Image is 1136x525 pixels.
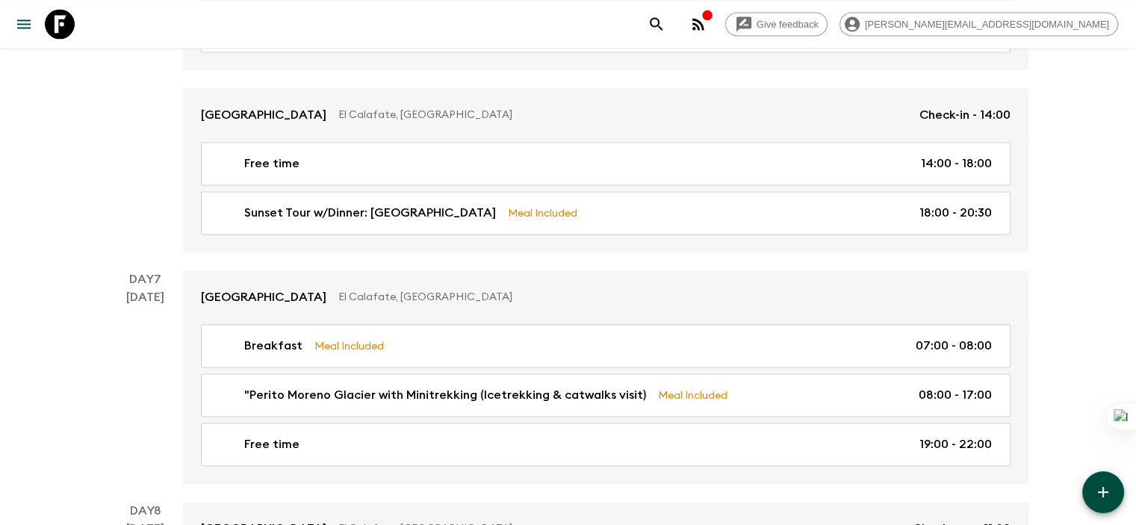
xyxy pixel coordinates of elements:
[314,338,384,354] p: Meal Included
[244,435,299,453] p: Free time
[839,12,1118,36] div: [PERSON_NAME][EMAIL_ADDRESS][DOMAIN_NAME]
[201,191,1011,234] a: Sunset Tour w/Dinner: [GEOGRAPHIC_DATA]Meal Included18:00 - 20:30
[126,288,164,484] div: [DATE]
[201,288,326,306] p: [GEOGRAPHIC_DATA]
[725,12,828,36] a: Give feedback
[201,373,1011,417] a: "Perito Moreno Glacier with Minitrekking (Icetrekking & catwalks visit)Meal Included08:00 - 17:00
[916,337,992,355] p: 07:00 - 08:00
[108,270,183,288] p: Day 7
[201,324,1011,367] a: BreakfastMeal Included07:00 - 08:00
[748,19,827,30] span: Give feedback
[919,106,1011,124] p: Check-in - 14:00
[183,88,1028,142] a: [GEOGRAPHIC_DATA]El Calafate, [GEOGRAPHIC_DATA]Check-in - 14:00
[244,386,646,404] p: "Perito Moreno Glacier with Minitrekking (Icetrekking & catwalks visit)
[857,19,1117,30] span: [PERSON_NAME][EMAIL_ADDRESS][DOMAIN_NAME]
[658,387,727,403] p: Meal Included
[108,502,183,520] p: Day 8
[201,423,1011,466] a: Free time19:00 - 22:00
[244,204,496,222] p: Sunset Tour w/Dinner: [GEOGRAPHIC_DATA]
[201,106,326,124] p: [GEOGRAPHIC_DATA]
[919,204,992,222] p: 18:00 - 20:30
[338,108,907,122] p: El Calafate, [GEOGRAPHIC_DATA]
[244,337,302,355] p: Breakfast
[201,142,1011,185] a: Free time14:00 - 18:00
[642,9,671,39] button: search adventures
[183,270,1028,324] a: [GEOGRAPHIC_DATA]El Calafate, [GEOGRAPHIC_DATA]
[508,205,577,221] p: Meal Included
[919,386,992,404] p: 08:00 - 17:00
[338,290,999,305] p: El Calafate, [GEOGRAPHIC_DATA]
[244,155,299,173] p: Free time
[919,435,992,453] p: 19:00 - 22:00
[921,155,992,173] p: 14:00 - 18:00
[9,9,39,39] button: menu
